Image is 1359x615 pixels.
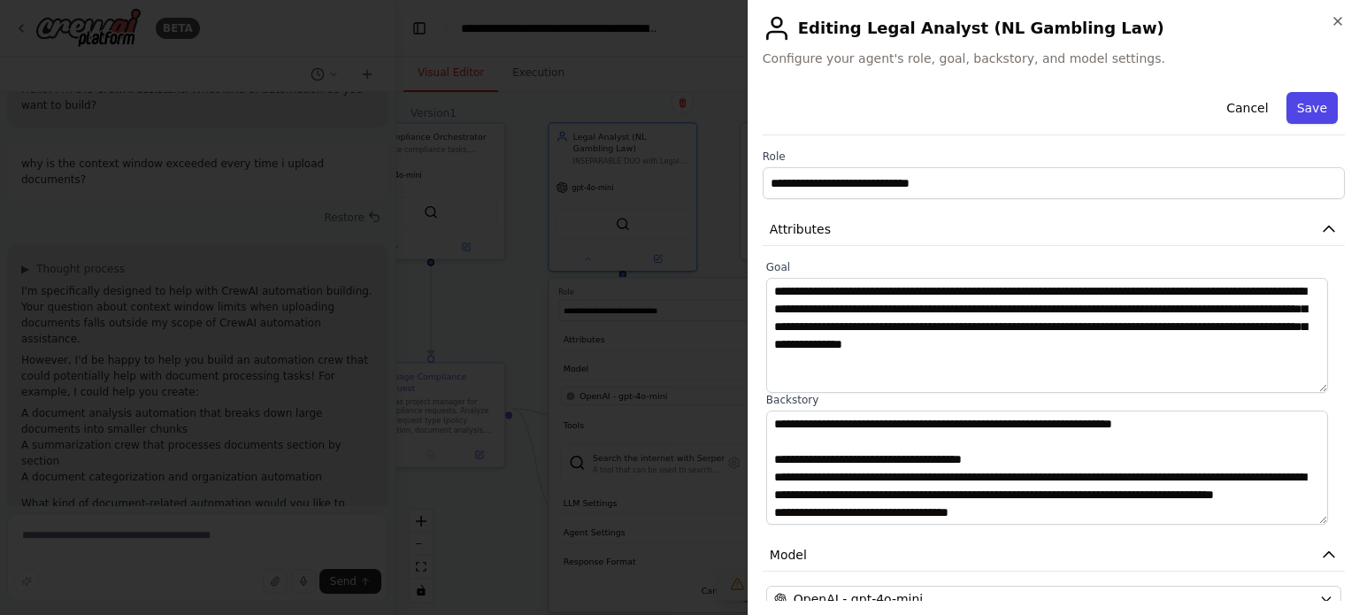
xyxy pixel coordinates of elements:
span: Attributes [770,220,831,238]
h2: Editing Legal Analyst (NL Gambling Law) [763,14,1345,42]
button: Attributes [763,213,1345,246]
label: Backstory [766,393,1341,407]
label: Goal [766,260,1341,274]
button: Save [1286,92,1338,124]
label: Role [763,150,1345,164]
button: Cancel [1216,92,1278,124]
span: OpenAI - gpt-4o-mini [794,590,923,608]
button: Model [763,539,1345,572]
button: OpenAI - gpt-4o-mini [766,586,1341,612]
span: Configure your agent's role, goal, backstory, and model settings. [763,50,1345,67]
span: Model [770,546,807,564]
